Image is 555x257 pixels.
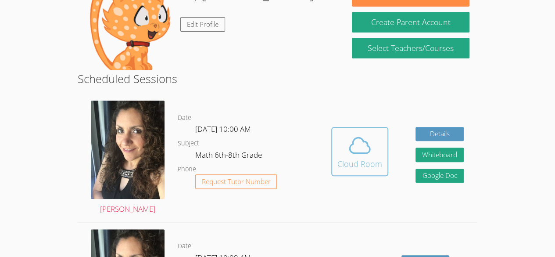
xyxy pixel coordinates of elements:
[178,112,191,123] dt: Date
[178,164,196,175] dt: Phone
[91,101,165,199] img: avatar.png
[195,149,264,164] dd: Math 6th-8th Grade
[91,101,165,215] a: [PERSON_NAME]
[195,124,251,134] span: [DATE] 10:00 AM
[178,241,191,252] dt: Date
[352,38,469,58] a: Select Teachers/Courses
[415,127,464,141] a: Details
[178,138,199,149] dt: Subject
[180,17,225,32] a: Edit Profile
[78,70,477,87] h2: Scheduled Sessions
[195,174,277,189] button: Request Tutor Number
[331,127,388,176] button: Cloud Room
[415,169,464,183] a: Google Doc
[352,12,469,33] button: Create Parent Account
[415,148,464,162] button: Whiteboard
[202,178,271,185] span: Request Tutor Number
[337,158,382,170] div: Cloud Room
